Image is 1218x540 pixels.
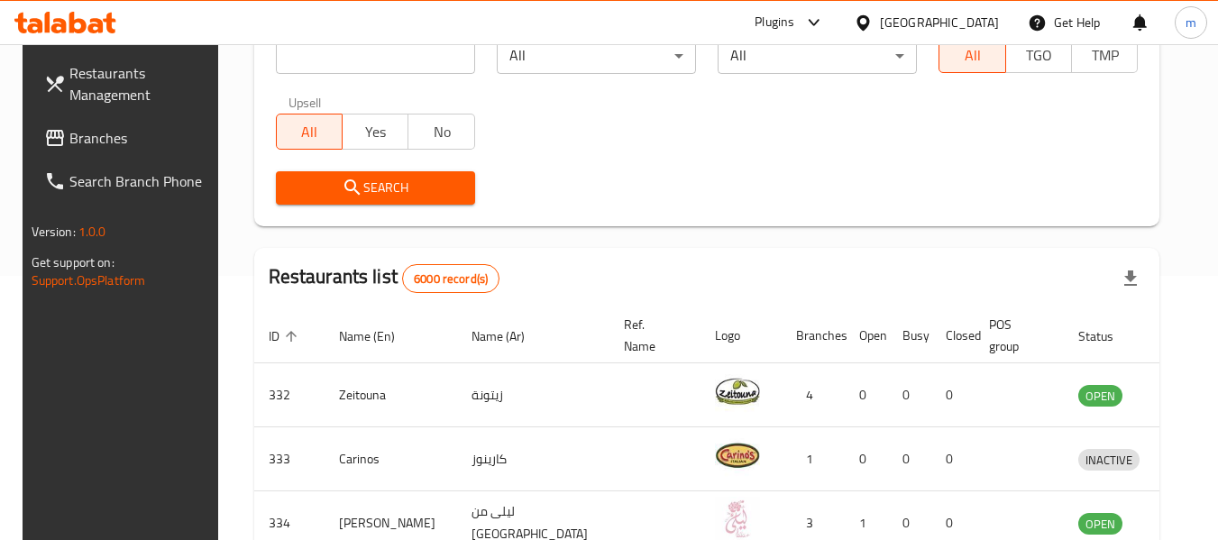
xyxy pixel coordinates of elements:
div: All [718,38,917,74]
button: Yes [342,114,408,150]
button: TGO [1005,37,1072,73]
a: Search Branch Phone [30,160,226,203]
th: Branches [782,308,845,363]
button: All [939,37,1005,73]
div: Total records count [402,264,499,293]
td: 0 [845,427,888,491]
td: 1 [782,427,845,491]
span: TGO [1013,42,1065,69]
td: 0 [888,363,931,427]
span: Status [1078,325,1137,347]
span: Restaurants Management [69,62,212,105]
span: Search [290,177,461,199]
td: 0 [931,363,975,427]
td: 0 [845,363,888,427]
td: زيتونة [457,363,609,427]
h2: Restaurants list [269,263,500,293]
img: Zeitouna [715,369,760,414]
button: No [408,114,474,150]
span: Search Branch Phone [69,170,212,192]
span: Name (En) [339,325,418,347]
div: Export file [1109,257,1152,300]
td: Carinos [325,427,457,491]
a: Restaurants Management [30,51,226,116]
a: Branches [30,116,226,160]
span: 1.0.0 [78,220,106,243]
td: Zeitouna [325,363,457,427]
span: OPEN [1078,386,1122,407]
span: TMP [1079,42,1131,69]
div: INACTIVE [1078,449,1140,471]
label: Upsell [288,96,322,108]
a: Support.OpsPlatform [32,269,146,292]
td: 333 [254,427,325,491]
span: 6000 record(s) [403,270,499,288]
div: OPEN [1078,513,1122,535]
button: TMP [1071,37,1138,73]
span: OPEN [1078,514,1122,535]
button: All [276,114,343,150]
span: Yes [350,119,401,145]
th: Open [845,308,888,363]
span: POS group [989,314,1042,357]
th: Logo [701,308,782,363]
img: Carinos [715,433,760,478]
span: All [284,119,335,145]
div: All [497,38,696,74]
div: Plugins [755,12,794,33]
span: m [1186,13,1196,32]
span: Ref. Name [624,314,679,357]
span: Version: [32,220,76,243]
td: 332 [254,363,325,427]
span: ID [269,325,303,347]
td: 4 [782,363,845,427]
span: No [416,119,467,145]
span: INACTIVE [1078,450,1140,471]
th: Busy [888,308,931,363]
th: Closed [931,308,975,363]
span: Get support on: [32,251,114,274]
td: 0 [931,427,975,491]
span: Branches [69,127,212,149]
div: [GEOGRAPHIC_DATA] [880,13,999,32]
span: Name (Ar) [472,325,548,347]
div: OPEN [1078,385,1122,407]
span: All [947,42,998,69]
td: 0 [888,427,931,491]
td: كارينوز [457,427,609,491]
input: Search for restaurant name or ID.. [276,38,475,74]
button: Search [276,171,475,205]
